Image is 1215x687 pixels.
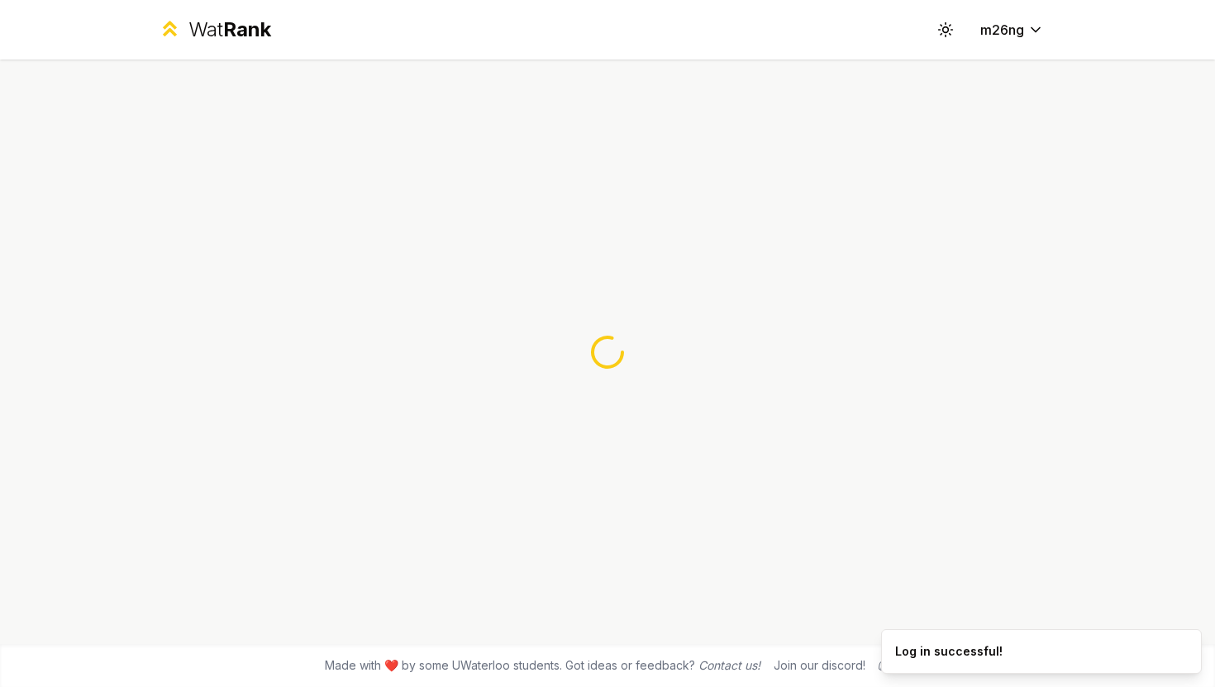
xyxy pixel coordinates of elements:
[980,20,1024,40] span: m26ng
[895,643,1003,660] div: Log in successful!
[223,17,271,41] span: Rank
[158,17,271,43] a: WatRank
[188,17,271,43] div: Wat
[774,657,865,674] div: Join our discord!
[325,657,760,674] span: Made with ❤️ by some UWaterloo students. Got ideas or feedback?
[698,658,760,672] a: Contact us!
[967,15,1057,45] button: m26ng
